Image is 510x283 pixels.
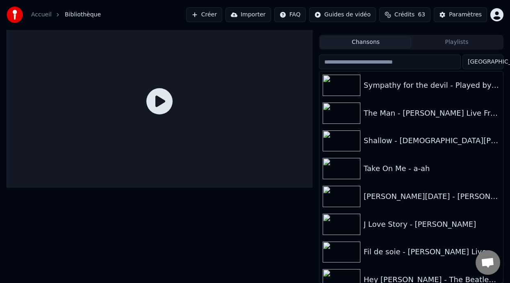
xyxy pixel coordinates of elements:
[411,37,502,48] button: Playlists
[225,7,271,22] button: Importer
[31,11,101,19] nav: breadcrumb
[379,7,430,22] button: Crédits63
[434,7,487,22] button: Paramètres
[364,191,500,202] div: [PERSON_NAME][DATE] - [PERSON_NAME] The Eras Tour [PERSON_NAME] Version
[186,7,222,22] button: Créer
[274,7,306,22] button: FAQ
[31,11,52,19] a: Accueil
[309,7,376,22] button: Guides de vidéo
[364,163,500,174] div: Take On Me - a-ah
[65,11,101,19] span: Bibliothèque
[364,246,500,258] div: Fil de soie - [PERSON_NAME] Live @ Club Soda
[364,80,500,91] div: Sympathy for the devil - Played by 1000 musicians
[7,7,23,23] img: youka
[394,11,414,19] span: Crédits
[364,107,500,119] div: The Man - [PERSON_NAME] Live From The Eras Tour
[364,135,500,146] div: Shallow - [DEMOGRAPHIC_DATA][PERSON_NAME] & [PERSON_NAME]
[476,250,500,275] div: Ouvrir le chat
[418,11,425,19] span: 63
[320,37,411,48] button: Chansons
[364,219,500,230] div: J Love Story - [PERSON_NAME]
[449,11,482,19] div: Paramètres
